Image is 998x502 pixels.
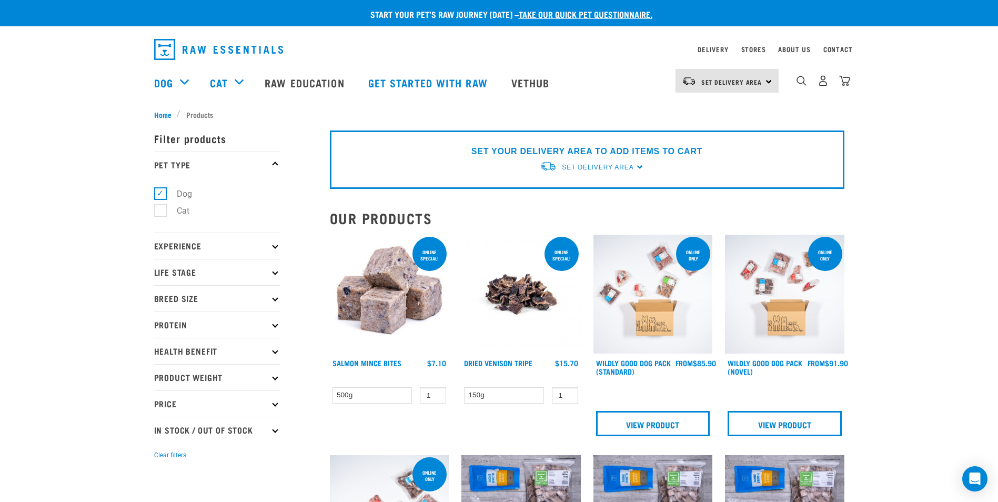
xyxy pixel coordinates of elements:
a: Wildly Good Dog Pack (Standard) [596,361,671,373]
p: Filter products [154,125,280,152]
span: Home [154,109,172,120]
div: Online Only [412,465,447,487]
a: Get started with Raw [358,62,501,104]
a: Wildly Good Dog Pack (Novel) [728,361,802,373]
p: In Stock / Out Of Stock [154,417,280,443]
div: $7.10 [427,359,446,367]
p: Health Benefit [154,338,280,364]
img: home-icon@2x.png [839,75,850,86]
img: home-icon-1@2x.png [797,76,807,86]
p: Breed Size [154,285,280,312]
p: Price [154,390,280,417]
a: View Product [596,411,710,436]
label: Dog [160,187,196,200]
a: take our quick pet questionnaire. [519,12,652,16]
img: user.png [818,75,829,86]
a: View Product [728,411,842,436]
p: Product Weight [154,364,280,390]
img: van-moving.png [682,76,696,86]
div: ONLINE SPECIAL! [545,244,579,266]
h2: Our Products [330,210,844,226]
a: Salmon Mince Bites [332,361,401,365]
label: Cat [160,204,194,217]
a: Cat [210,75,228,91]
div: Open Intercom Messenger [962,466,987,491]
div: $85.90 [676,359,716,367]
img: van-moving.png [540,161,557,172]
p: SET YOUR DELIVERY AREA TO ADD ITEMS TO CART [471,145,702,158]
img: Dog Novel 0 2sec [725,235,844,354]
a: Vethub [501,62,563,104]
p: Life Stage [154,259,280,285]
a: Dog [154,75,173,91]
input: 1 [420,387,446,404]
input: 1 [552,387,578,404]
nav: breadcrumbs [154,109,844,120]
p: Pet Type [154,152,280,178]
a: Delivery [698,47,728,51]
nav: dropdown navigation [146,35,853,64]
p: Protein [154,312,280,338]
span: Set Delivery Area [562,164,633,171]
div: ONLINE SPECIAL! [412,244,447,266]
img: 1141 Salmon Mince 01 [330,235,449,354]
img: Dog 0 2sec [593,235,713,354]
div: Online Only [808,244,842,266]
a: About Us [778,47,810,51]
p: Experience [154,233,280,259]
img: Raw Essentials Logo [154,39,283,60]
div: Online Only [676,244,710,266]
div: $15.70 [555,359,578,367]
a: Raw Education [254,62,357,104]
a: Stores [741,47,766,51]
a: Home [154,109,177,120]
img: Dried Vension Tripe 1691 [461,235,581,354]
a: Contact [823,47,853,51]
button: Clear filters [154,450,186,460]
span: FROM [808,361,825,365]
div: $91.90 [808,359,848,367]
span: Set Delivery Area [701,80,762,84]
span: FROM [676,361,693,365]
a: Dried Venison Tripe [464,361,532,365]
